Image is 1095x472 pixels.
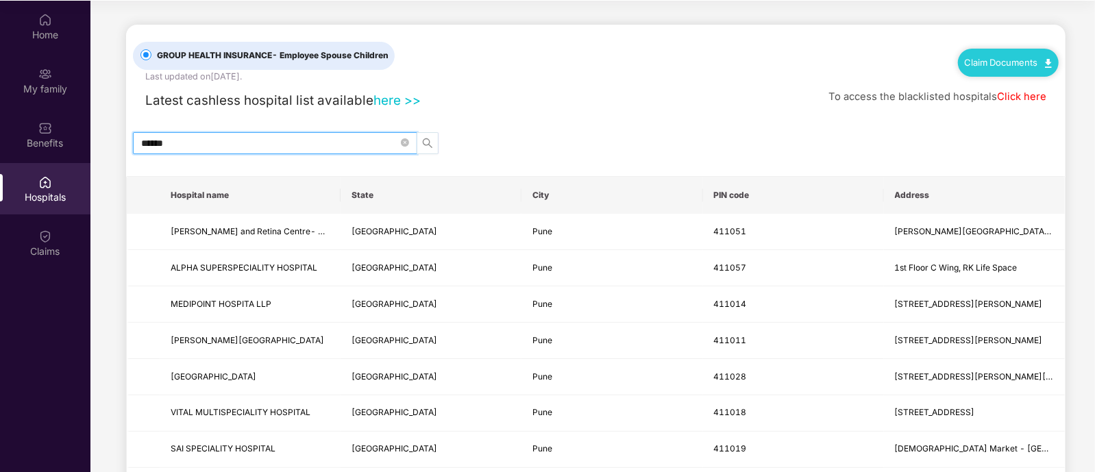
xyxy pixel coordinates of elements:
span: 411011 [714,335,747,345]
img: svg+xml;base64,PHN2ZyBpZD0iSG9zcGl0YWxzIiB4bWxucz0iaHR0cDovL3d3dy53My5vcmcvMjAwMC9zdmciIHdpZHRoPS... [38,175,52,189]
th: PIN code [703,177,884,214]
td: VITAL MULTISPECIALITY HOSPITAL [160,395,341,432]
td: 1st Floor C Wing, RK Life Space [884,250,1065,286]
span: Address [895,190,1054,201]
img: svg+xml;base64,PHN2ZyBpZD0iSG9tZSIgeG1sbnM9Imh0dHA6Ly93d3cudzMub3JnLzIwMDAvc3ZnIiB3aWR0aD0iMjAiIG... [38,13,52,27]
th: City [521,177,702,214]
span: MEDIPOINT HOSPITA LLP [171,299,271,309]
span: [GEOGRAPHIC_DATA] [352,335,437,345]
span: [GEOGRAPHIC_DATA] [352,299,437,309]
a: Click here [997,90,1046,103]
span: 411057 [714,262,747,273]
span: To access the blacklisted hospitals [828,90,997,103]
span: [STREET_ADDRESS][PERSON_NAME] [895,335,1043,345]
span: Hospital name [171,190,330,201]
span: [GEOGRAPHIC_DATA] [352,262,437,273]
td: Maharashtra [341,323,521,359]
span: [STREET_ADDRESS] [895,407,975,417]
td: SAI SPECIALITY HOSPITAL [160,432,341,468]
div: Last updated on [DATE] . [145,70,242,84]
span: 411028 [714,371,747,382]
td: Pune [521,432,702,468]
td: Pune [521,214,702,250]
td: Shivam Market - 3 Koyana Nagar, Sane Chowk Chinchawad [884,432,1065,468]
span: Pune [532,226,552,236]
span: Pune [532,371,552,382]
span: - Employee Spouse Children [272,50,389,60]
span: Pune [532,262,552,273]
td: Plot No 127, CTS No 6392, Udyam Nagar, New Telco Road [884,395,1065,432]
span: Pune [532,407,552,417]
td: Maharashtra [341,214,521,250]
td: Pune [521,250,702,286]
img: svg+xml;base64,PHN2ZyB4bWxucz0iaHR0cDovL3d3dy53My5vcmcvMjAwMC9zdmciIHdpZHRoPSIxMC40IiBoZWlnaHQ9Ij... [1045,59,1052,68]
span: 411014 [714,299,747,309]
span: search [417,138,438,149]
td: 8/1 Manglwar Peth, Barne Road [884,323,1065,359]
span: Latest cashless hospital list available [145,92,373,108]
td: MEDIPOINT HOSPITA LLP [160,286,341,323]
span: GROUP HEALTH INSURANCE [151,49,394,62]
img: svg+xml;base64,PHN2ZyB3aWR0aD0iMjAiIGhlaWdodD0iMjAiIHZpZXdCb3g9IjAgMCAyMCAyMCIgZmlsbD0ibm9uZSIgeG... [38,67,52,81]
span: close-circle [401,138,409,147]
th: Address [884,177,1065,214]
td: Pune [521,323,702,359]
span: Pune [532,335,552,345]
td: ALPHA SUPERSPECIALITY HOSPITAL [160,250,341,286]
span: [PERSON_NAME] and Retina Centre- Only For NIA- WORLDWIDE OILFIELD MACHINE [171,226,504,236]
td: Kudale Patil Estate, Flat No-09, Sr No 15-02-01-A, 1st Steet Floor, Sihgad Road [884,214,1065,250]
td: 168/10 Plot No, Madhav Baug, Keshav Chowk [884,359,1065,395]
td: Dr Dudhbhate Netralay and Retina Centre- Only For NIA- WORLDWIDE OILFIELD MACHINE [160,214,341,250]
td: Maharashtra [341,250,521,286]
span: Pune [532,299,552,309]
span: SAI SPECIALITY HOSPITAL [171,443,275,454]
span: ALPHA SUPERSPECIALITY HOSPITAL [171,262,317,273]
span: VITAL MULTISPECIALITY HOSPITAL [171,407,310,417]
span: 411018 [714,407,747,417]
span: [GEOGRAPHIC_DATA] [352,226,437,236]
span: [GEOGRAPHIC_DATA] [352,443,437,454]
button: search [417,132,439,154]
th: Hospital name [160,177,341,214]
th: State [341,177,521,214]
a: Claim Documents [965,57,1052,68]
td: Pune [521,395,702,432]
span: 411051 [714,226,747,236]
span: [GEOGRAPHIC_DATA] [352,407,437,417]
td: Maharashtra [341,286,521,323]
td: YASH HOSPITAL [160,359,341,395]
span: [GEOGRAPHIC_DATA] [171,371,256,382]
span: [STREET_ADDRESS][PERSON_NAME] [895,299,1043,309]
td: Plot No 38 Shivraj Chowk, Off Pune Nagar Road, Chandan Nagar [884,286,1065,323]
td: Maharashtra [341,359,521,395]
img: svg+xml;base64,PHN2ZyBpZD0iQ2xhaW0iIHhtbG5zPSJodHRwOi8vd3d3LnczLm9yZy8yMDAwL3N2ZyIgd2lkdGg9IjIwIi... [38,229,52,243]
a: here >> [373,92,421,108]
td: Pune [521,286,702,323]
span: close-circle [401,137,409,150]
span: 1st Floor C Wing, RK Life Space [895,262,1018,273]
span: Pune [532,443,552,454]
img: svg+xml;base64,PHN2ZyBpZD0iQmVuZWZpdHMiIHhtbG5zPSJodHRwOi8vd3d3LnczLm9yZy8yMDAwL3N2ZyIgd2lkdGg9Ij... [38,121,52,135]
span: [PERSON_NAME][GEOGRAPHIC_DATA] [171,335,324,345]
span: [GEOGRAPHIC_DATA] [352,371,437,382]
td: Pune [521,359,702,395]
td: Maharashtra [341,395,521,432]
td: Maharashtra [341,432,521,468]
span: 411019 [714,443,747,454]
td: DR TODKAR HOSPITAL [160,323,341,359]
